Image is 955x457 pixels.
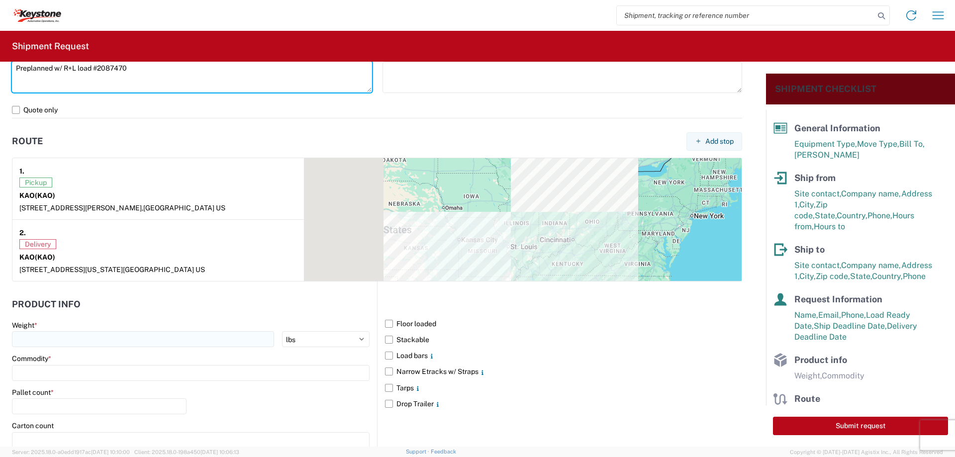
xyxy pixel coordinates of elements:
[19,253,55,261] strong: KAO
[794,355,847,365] span: Product info
[12,102,742,118] label: Quote only
[794,261,841,270] span: Site contact,
[867,211,892,220] span: Phone,
[816,272,850,281] span: Zip code,
[705,137,734,146] span: Add stop
[841,261,901,270] span: Company name,
[35,253,55,261] span: (KAO)
[837,211,867,220] span: Country,
[385,316,742,332] label: Floor loaded
[794,139,857,149] span: Equipment Type,
[903,272,926,281] span: Phone
[12,40,89,52] h2: Shipment Request
[794,393,820,404] span: Route
[775,83,876,95] h2: Shipment Checklist
[814,222,845,231] span: Hours to
[794,189,841,198] span: Site contact,
[773,417,948,435] button: Submit request
[19,178,52,187] span: Pickup
[12,321,37,330] label: Weight
[617,6,874,25] input: Shipment, tracking or reference number
[12,299,81,309] h2: Product Info
[19,165,24,178] strong: 1.
[794,150,859,160] span: [PERSON_NAME]
[19,239,56,249] span: Delivery
[12,136,43,146] h2: Route
[12,388,54,397] label: Pallet count
[12,354,51,363] label: Commodity
[35,191,55,199] span: (KAO)
[799,272,816,281] span: City,
[406,449,431,455] a: Support
[794,173,836,183] span: Ship from
[143,204,225,212] span: [GEOGRAPHIC_DATA] US
[794,310,818,320] span: Name,
[19,227,26,239] strong: 2.
[799,200,816,209] span: City,
[12,449,130,455] span: Server: 2025.18.0-a0edd1917ac
[19,204,143,212] span: [STREET_ADDRESS][PERSON_NAME],
[686,132,742,151] button: Add stop
[899,139,925,149] span: Bill To,
[385,380,742,396] label: Tarps
[134,449,239,455] span: Client: 2025.18.0-198a450
[872,272,903,281] span: Country,
[857,139,899,149] span: Move Type,
[385,364,742,379] label: Narrow Etracks w/ Straps
[822,371,864,380] span: Commodity
[91,449,130,455] span: [DATE] 10:10:00
[850,272,872,281] span: State,
[790,448,943,457] span: Copyright © [DATE]-[DATE] Agistix Inc., All Rights Reserved
[19,266,85,274] span: [STREET_ADDRESS]
[794,123,880,133] span: General Information
[814,321,887,331] span: Ship Deadline Date,
[19,191,55,199] strong: KAO
[12,421,54,430] label: Carton count
[85,266,205,274] span: [US_STATE][GEOGRAPHIC_DATA] US
[841,189,901,198] span: Company name,
[385,348,742,364] label: Load bars
[431,449,456,455] a: Feedback
[841,310,866,320] span: Phone,
[200,449,239,455] span: [DATE] 10:06:13
[818,310,841,320] span: Email,
[815,211,837,220] span: State,
[794,294,882,304] span: Request Information
[794,371,822,380] span: Weight,
[385,332,742,348] label: Stackable
[385,396,742,412] label: Drop Trailer
[794,244,825,255] span: Ship to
